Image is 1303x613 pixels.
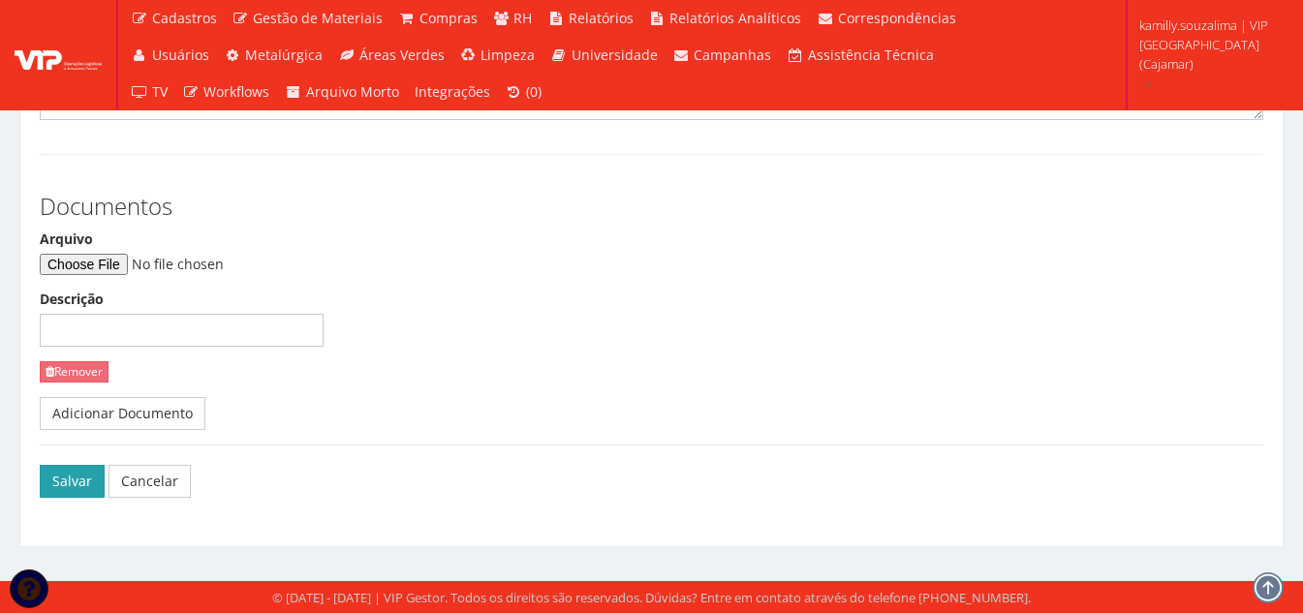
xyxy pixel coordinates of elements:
[40,230,93,249] label: Arquivo
[513,9,532,27] span: RH
[666,37,780,74] a: Campanhas
[152,46,209,64] span: Usuários
[40,361,109,382] a: Remover
[572,46,658,64] span: Universidade
[123,37,217,74] a: Usuários
[40,397,205,430] a: Adicionar Documento
[109,465,191,498] a: Cancelar
[838,9,956,27] span: Correspondências
[306,82,399,101] span: Arquivo Morto
[245,46,323,64] span: Metalúrgica
[498,74,550,110] a: (0)
[272,589,1031,607] div: © [DATE] - [DATE] | VIP Gestor. Todos os direitos são reservados. Dúvidas? Entre em contato atrav...
[808,46,934,64] span: Assistência Técnica
[253,9,383,27] span: Gestão de Materiais
[407,74,498,110] a: Integrações
[526,82,542,101] span: (0)
[543,37,666,74] a: Universidade
[1139,15,1278,74] span: kamilly.souzalima | VIP [GEOGRAPHIC_DATA] (Cajamar)
[40,290,104,309] label: Descrição
[40,194,1263,219] h3: Documentos
[40,465,105,498] button: Salvar
[419,9,478,27] span: Compras
[481,46,535,64] span: Limpeza
[123,74,175,110] a: TV
[152,82,168,101] span: TV
[203,82,269,101] span: Workflows
[569,9,634,27] span: Relatórios
[779,37,942,74] a: Assistência Técnica
[277,74,407,110] a: Arquivo Morto
[175,74,278,110] a: Workflows
[452,37,543,74] a: Limpeza
[694,46,771,64] span: Campanhas
[669,9,801,27] span: Relatórios Analíticos
[152,9,217,27] span: Cadastros
[359,46,445,64] span: Áreas Verdes
[217,37,331,74] a: Metalúrgica
[330,37,452,74] a: Áreas Verdes
[415,82,490,101] span: Integrações
[15,41,102,70] img: logo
